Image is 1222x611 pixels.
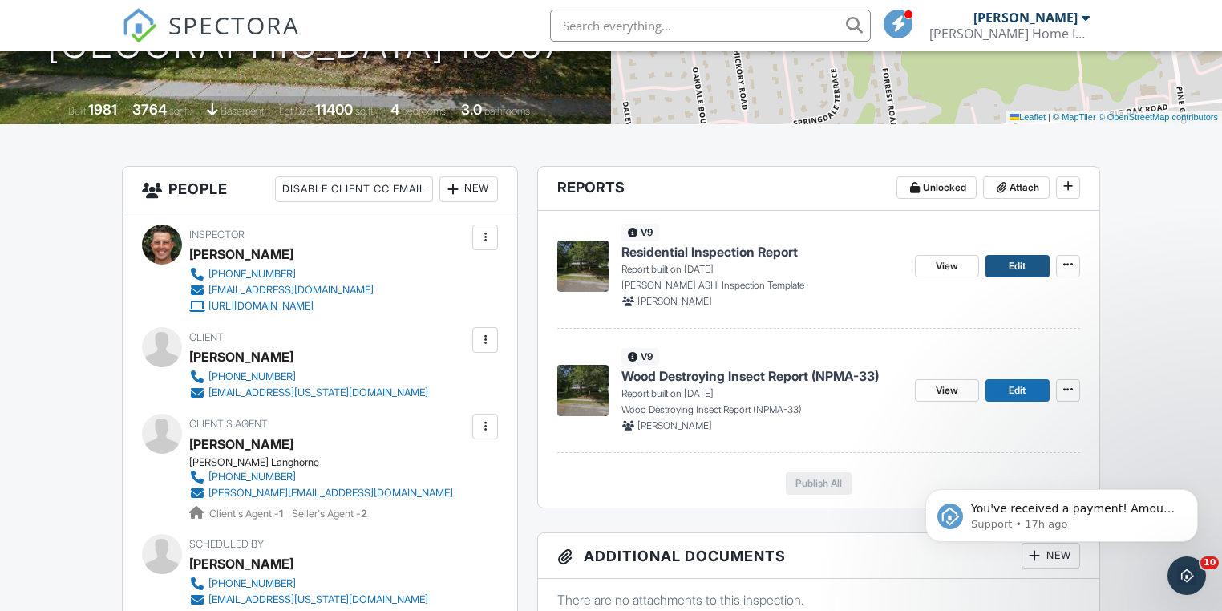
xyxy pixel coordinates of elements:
a: SPECTORA [122,22,300,55]
span: Scheduled By [189,538,264,550]
h3: People [123,167,517,212]
div: [PERSON_NAME] Langhorne [189,456,466,469]
span: SPECTORA [168,8,300,42]
span: bathrooms [484,105,530,117]
div: [EMAIL_ADDRESS][US_STATE][DOMAIN_NAME] [208,593,428,606]
a: [EMAIL_ADDRESS][US_STATE][DOMAIN_NAME] [189,592,428,608]
h3: Additional Documents [538,533,1099,579]
div: [PERSON_NAME] [189,242,293,266]
div: [URL][DOMAIN_NAME] [208,300,314,313]
span: | [1048,112,1050,122]
a: [PERSON_NAME][EMAIL_ADDRESS][DOMAIN_NAME] [189,485,453,501]
strong: 1 [279,508,283,520]
a: [PHONE_NUMBER] [189,266,374,282]
span: Client [189,331,224,343]
span: 10 [1200,556,1219,569]
strong: 2 [361,508,367,520]
div: [PHONE_NUMBER] [208,268,296,281]
div: Disable Client CC Email [275,176,433,202]
span: sq. ft. [169,105,192,117]
a: [PHONE_NUMBER] [189,369,428,385]
img: The Best Home Inspection Software - Spectora [122,8,157,43]
input: Search everything... [550,10,871,42]
div: [PERSON_NAME] [189,552,293,576]
a: [PHONE_NUMBER] [189,469,453,485]
p: Message from Support, sent 17h ago [70,62,277,76]
iframe: Intercom notifications message [901,455,1222,568]
span: basement [221,105,264,117]
div: 1981 [88,101,117,118]
span: Built [68,105,86,117]
span: Seller's Agent - [292,508,367,520]
a: Leaflet [1010,112,1046,122]
span: Client's Agent [189,418,268,430]
div: 11400 [315,101,353,118]
div: 3.0 [461,101,482,118]
div: [EMAIL_ADDRESS][US_STATE][DOMAIN_NAME] [208,386,428,399]
span: sq.ft. [355,105,375,117]
div: [PHONE_NUMBER] [208,370,296,383]
div: [EMAIL_ADDRESS][DOMAIN_NAME] [208,284,374,297]
div: 4 [390,101,399,118]
div: [PERSON_NAME] [189,345,293,369]
a: [EMAIL_ADDRESS][DOMAIN_NAME] [189,282,374,298]
div: [PERSON_NAME] [973,10,1078,26]
div: [PERSON_NAME][EMAIL_ADDRESS][DOMAIN_NAME] [208,487,453,500]
a: [PERSON_NAME] [189,432,293,456]
a: [PHONE_NUMBER] [189,576,428,592]
a: [EMAIL_ADDRESS][US_STATE][DOMAIN_NAME] [189,385,428,401]
span: Client's Agent - [209,508,285,520]
span: Lot Size [279,105,313,117]
a: © OpenStreetMap contributors [1099,112,1218,122]
div: [PHONE_NUMBER] [208,577,296,590]
a: © MapTiler [1053,112,1096,122]
p: There are no attachments to this inspection. [557,591,1079,609]
span: You've received a payment! Amount $825.00 Fee $0.00 Net $825.00 Transaction # pi_3SC4UUK7snlDGpRF... [70,47,273,251]
div: 3764 [132,101,167,118]
span: Inspector [189,229,245,241]
a: [URL][DOMAIN_NAME] [189,298,374,314]
div: [PHONE_NUMBER] [208,471,296,484]
div: Bradley Home Inspections [929,26,1090,42]
span: bedrooms [402,105,446,117]
iframe: Intercom live chat [1167,556,1206,595]
div: New [439,176,498,202]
